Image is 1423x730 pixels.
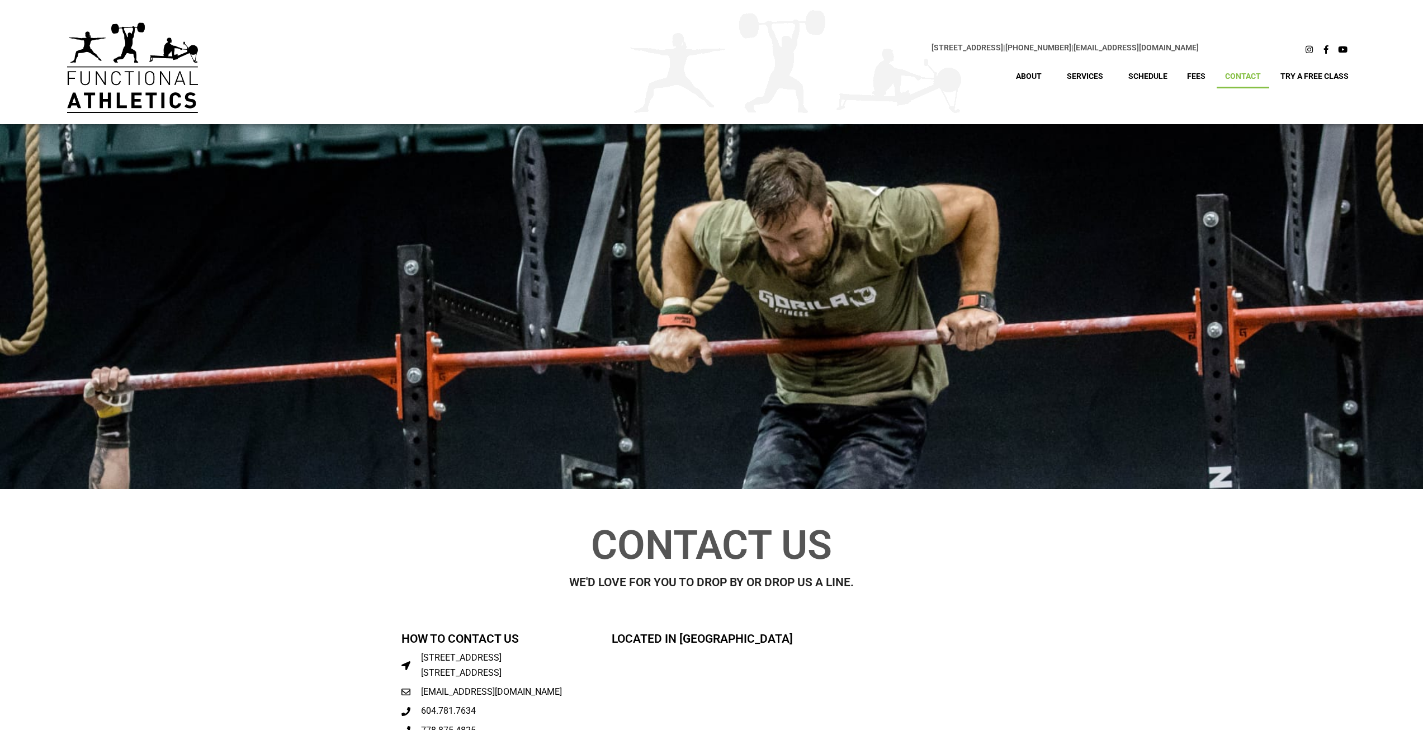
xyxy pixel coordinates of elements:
[1005,43,1071,52] a: [PHONE_NUMBER]
[1074,43,1199,52] a: [EMAIL_ADDRESS][DOMAIN_NAME]
[1217,64,1269,88] a: Contact
[67,22,198,113] img: default-logo
[1120,64,1176,88] a: Schedule
[1008,64,1056,88] a: About
[1058,64,1117,88] a: Services
[932,43,1005,52] span: |
[418,685,562,699] span: [EMAIL_ADDRESS][DOMAIN_NAME]
[401,577,1022,588] h2: WE'D LOVE FOR YOU TO DROP BY OR DROP US A LINE.
[401,633,595,645] h2: How To Contact us
[401,685,595,699] a: [EMAIL_ADDRESS][DOMAIN_NAME]
[1272,64,1357,88] a: Try A Free Class
[1179,64,1214,88] a: Fees
[418,704,476,718] span: 604.781.7634
[401,525,1022,566] h1: Contact Us
[932,43,1003,52] a: [STREET_ADDRESS]
[612,633,1022,645] h2: Located in [GEOGRAPHIC_DATA]
[401,704,595,718] a: 604.781.7634
[220,41,1198,54] p: |
[418,651,502,680] span: [STREET_ADDRESS] [STREET_ADDRESS]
